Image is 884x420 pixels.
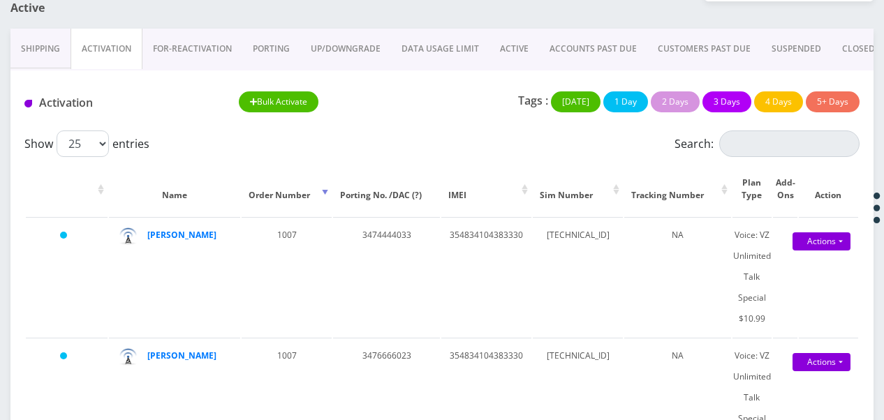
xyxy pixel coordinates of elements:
th: Add-Ons [773,163,797,216]
img: Activation [24,100,32,107]
th: Action [799,163,858,216]
a: [PERSON_NAME] [147,350,216,361]
a: FOR-REActivation [142,29,242,69]
button: 2 Days [651,91,700,112]
th: Order Number: activate to sort column ascending [242,163,332,216]
th: Porting No. /DAC (?) [333,163,440,216]
a: UP/DOWNGRADE [300,29,391,69]
input: Search: [719,130,860,157]
td: 1007 [242,217,332,336]
button: 5+ Days [806,91,860,112]
td: 3474444033 [333,217,440,336]
th: Plan Type [732,163,772,216]
button: [DATE] [551,91,601,112]
td: [TECHNICAL_ID] [533,217,623,336]
h1: Activation [24,96,218,110]
th: Tracking Number: activate to sort column ascending [624,163,731,216]
td: 354834104383330 [441,217,531,336]
a: Actions [793,232,850,250]
select: Showentries [57,130,109,157]
button: 3 Days [702,91,751,112]
p: Tags : [518,92,548,109]
a: Shipping [10,29,71,69]
button: 4 Days [754,91,803,112]
label: Show entries [24,130,149,157]
a: ACTIVE [489,29,539,69]
div: Voice: VZ Unlimited Talk Special $10.99 [732,225,772,329]
label: Search: [675,130,860,157]
a: DATA USAGE LIMIT [391,29,489,69]
th: IMEI: activate to sort column ascending [441,163,531,216]
th: Sim Number: activate to sort column ascending [533,163,623,216]
h1: Active [10,1,284,15]
a: Activation [71,29,142,69]
a: CUSTOMERS PAST DUE [647,29,761,69]
a: SUSPENDED [761,29,832,69]
a: PORTING [242,29,300,69]
a: Actions [793,353,850,371]
a: ACCOUNTS PAST DUE [539,29,647,69]
th: : activate to sort column ascending [26,163,108,216]
a: [PERSON_NAME] [147,229,216,241]
td: NA [624,217,731,336]
button: 1 Day [603,91,648,112]
button: Bulk Activate [239,91,319,112]
th: Name [109,163,240,216]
